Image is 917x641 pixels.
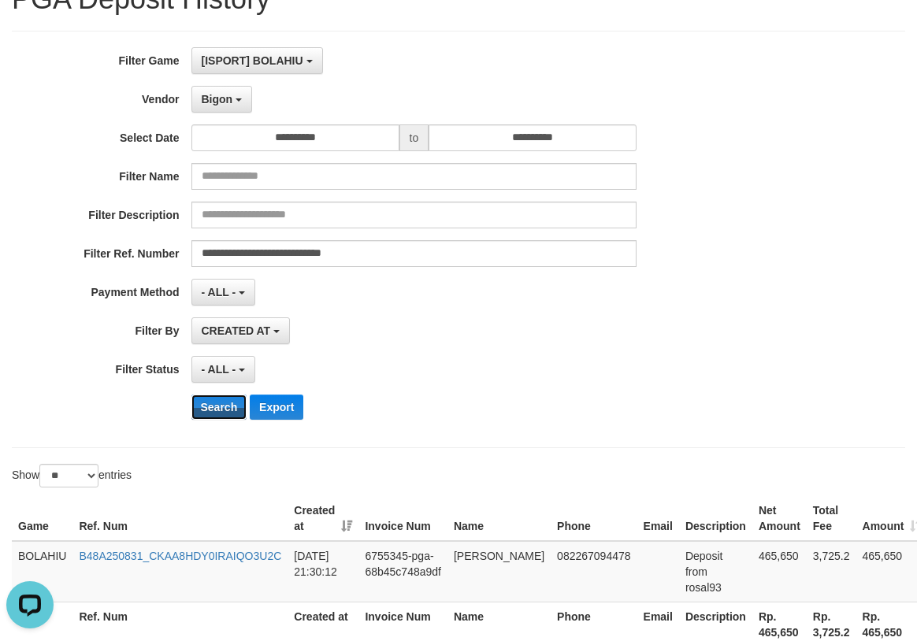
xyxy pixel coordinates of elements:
td: [DATE] 21:30:12 [288,541,358,602]
th: Invoice Num [358,496,447,541]
th: Name [447,496,551,541]
button: - ALL - [191,279,255,306]
td: BOLAHIU [12,541,72,602]
th: Created at: activate to sort column ascending [288,496,358,541]
th: Game [12,496,72,541]
th: Description [679,496,752,541]
th: Net Amount [752,496,807,541]
span: to [399,124,429,151]
button: Search [191,395,247,420]
span: - ALL - [202,363,236,376]
span: [ISPORT] BOLAHIU [202,54,303,67]
button: Open LiveChat chat widget [6,6,54,54]
td: 465,650 [752,541,807,602]
button: CREATED AT [191,317,291,344]
th: Ref. Num [72,496,288,541]
th: Email [637,496,679,541]
label: Show entries [12,464,132,487]
span: Bigon [202,93,233,106]
th: Phone [551,496,637,541]
button: [ISPORT] BOLAHIU [191,47,323,74]
span: - ALL - [202,286,236,298]
a: B48A250831_CKAA8HDY0IRAIQO3U2C [79,550,281,562]
span: CREATED AT [202,324,271,337]
td: 6755345-pga-68b45c748a9df [358,541,447,602]
button: - ALL - [191,356,255,383]
select: Showentries [39,464,98,487]
td: Deposit from rosal93 [679,541,752,602]
button: Export [250,395,303,420]
td: [PERSON_NAME] [447,541,551,602]
button: Bigon [191,86,253,113]
td: 3,725.2 [807,541,856,602]
th: Total Fee [807,496,856,541]
td: 082267094478 [551,541,637,602]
